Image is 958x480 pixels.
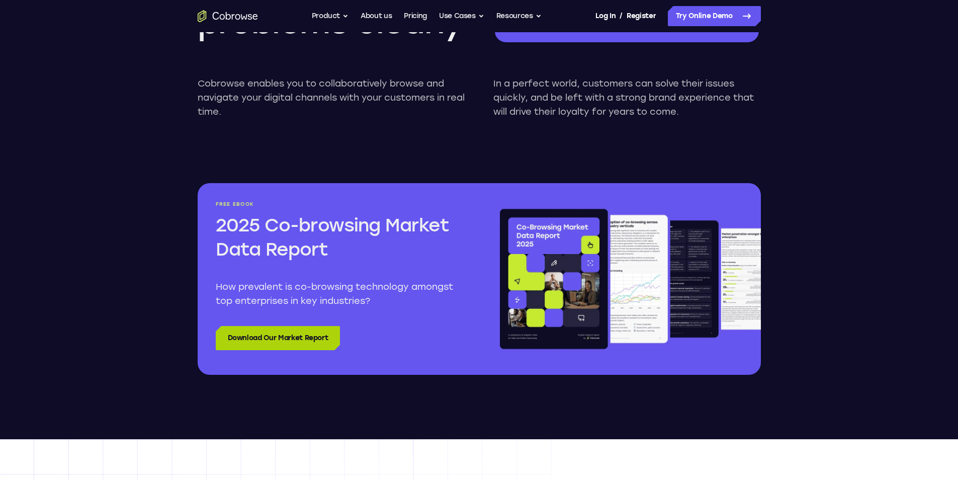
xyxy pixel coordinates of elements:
img: Co-browsing market overview report book pages [497,201,761,357]
a: Try Online Demo [668,6,761,26]
button: Use Cases [439,6,484,26]
a: Pricing [404,6,427,26]
span: / [620,10,623,22]
a: About us [361,6,392,26]
p: Cobrowse enables you to collaboratively browse and navigate your digital channels with your custo... [198,76,465,119]
p: How prevalent is co-browsing technology amongst top enterprises in key industries? [216,280,461,308]
a: Go to the home page [198,10,258,22]
p: Free ebook [216,201,461,207]
a: Log In [595,6,616,26]
p: In a perfect world, customers can solve their issues quickly, and be left with a strong brand exp... [493,76,761,119]
button: Resources [496,6,542,26]
a: Download Our Market Report [216,326,340,350]
a: Register [627,6,656,26]
button: Product [312,6,349,26]
h2: 2025 Co-browsing Market Data Report [216,213,461,262]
